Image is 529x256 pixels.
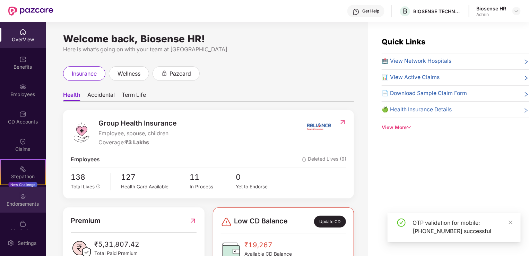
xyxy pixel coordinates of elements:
[403,7,407,15] span: B
[476,5,506,12] div: Biosense HR
[118,69,140,78] span: wellness
[382,37,425,46] span: Quick Links
[19,83,26,90] img: svg+xml;base64,PHN2ZyBpZD0iRW1wbG95ZWVzIiB4bWxucz0iaHR0cDovL3d3dy53My5vcmcvMjAwMC9zdmciIHdpZHRoPS...
[302,157,306,162] img: deleteIcon
[190,183,235,190] div: In Process
[382,105,452,114] span: 🍏 Health Insurance Details
[339,119,346,126] img: RedirectIcon
[125,139,149,146] span: ₹3 Lakhs
[71,155,100,164] span: Employees
[19,28,26,35] img: svg+xml;base64,PHN2ZyBpZD0iSG9tZSIgeG1sbnM9Imh0dHA6Ly93d3cudzMub3JnLzIwMDAvc3ZnIiB3aWR0aD0iMjAiIG...
[353,8,359,15] img: svg+xml;base64,PHN2ZyBpZD0iSGVscC0zMngzMiIgeG1sbnM9Imh0dHA6Ly93d3cudzMub3JnLzIwMDAvc3ZnIiB3aWR0aD...
[236,171,281,183] span: 0
[523,58,529,66] span: right
[302,155,346,164] span: Deleted Lives (9)
[99,118,177,129] span: Group Health Insurance
[63,45,354,54] div: Here is what’s going on with your team at [GEOGRAPHIC_DATA]
[19,111,26,118] img: svg+xml;base64,PHN2ZyBpZD0iQ0RfQWNjb3VudHMiIGRhdGEtbmFtZT0iQ0QgQWNjb3VudHMiIHhtbG5zPSJodHRwOi8vd3...
[221,216,232,228] img: svg+xml;base64,PHN2ZyBpZD0iRGFuZ2VyLTMyeDMyIiB4bWxucz0iaHR0cDovL3d3dy53My5vcmcvMjAwMC9zdmciIHdpZH...
[122,91,146,101] span: Term Life
[508,220,513,225] span: close
[7,240,14,247] img: svg+xml;base64,PHN2ZyBpZD0iU2V0dGluZy0yMHgyMCIgeG1sbnM9Imh0dHA6Ly93d3cudzMub3JnLzIwMDAvc3ZnIiB3aW...
[63,36,354,42] div: Welcome back, Biosense HR!
[190,171,235,183] span: 11
[234,216,288,228] span: Low CD Balance
[314,216,346,228] div: Update CD
[95,239,140,250] span: ₹5,31,807.42
[63,91,80,101] span: Health
[413,8,462,15] div: BIOSENSE TECHNOLOGIES PRIVATE LIMITED
[19,220,26,227] img: svg+xml;base64,PHN2ZyBpZD0iTXlfT3JkZXJzIiBkYXRhLW5hbWU9Ik15IE9yZGVycyIgeG1sbnM9Imh0dHA6Ly93d3cudz...
[476,12,506,17] div: Admin
[19,193,26,200] img: svg+xml;base64,PHN2ZyBpZD0iRW5kb3JzZW1lbnRzIiB4bWxucz0iaHR0cDovL3d3dy53My5vcmcvMjAwMC9zdmciIHdpZH...
[121,171,190,183] span: 127
[71,122,92,143] img: logo
[236,183,281,190] div: Yet to Endorse
[382,57,451,66] span: 🏥 View Network Hospitals
[382,124,529,131] div: View More
[382,89,467,98] span: 📄 Download Sample Claim Form
[514,8,519,14] img: svg+xml;base64,PHN2ZyBpZD0iRHJvcGRvd24tMzJ4MzIiIHhtbG5zPSJodHRwOi8vd3d3LnczLm9yZy8yMDAwL3N2ZyIgd2...
[382,73,440,82] span: 📊 View Active Claims
[170,69,191,78] span: pazcard
[87,91,115,101] span: Accidental
[244,240,292,250] span: ₹19,267
[16,240,38,247] div: Settings
[8,7,53,16] img: New Pazcare Logo
[407,125,411,130] span: down
[96,185,101,189] span: info-circle
[71,171,105,183] span: 138
[72,69,97,78] span: insurance
[523,107,529,114] span: right
[19,56,26,63] img: svg+xml;base64,PHN2ZyBpZD0iQmVuZWZpdHMiIHhtbG5zPSJodHRwOi8vd3d3LnczLm9yZy8yMDAwL3N2ZyIgd2lkdGg9Ij...
[397,219,406,227] span: check-circle
[71,184,95,189] span: Total Lives
[306,118,332,135] img: insurerIcon
[71,215,101,226] span: Premium
[8,182,37,187] div: New Challenge
[19,138,26,145] img: svg+xml;base64,PHN2ZyBpZD0iQ2xhaW0iIHhtbG5zPSJodHRwOi8vd3d3LnczLm9yZy8yMDAwL3N2ZyIgd2lkdGg9IjIwIi...
[161,70,167,76] div: animation
[523,91,529,98] span: right
[413,219,512,235] div: OTP validation for mobile: [PHONE_NUMBER] successful
[121,183,190,190] div: Health Card Available
[99,129,177,138] span: Employee, spouse, children
[362,8,379,14] div: Get Help
[523,75,529,82] span: right
[189,215,197,226] img: RedirectIcon
[99,138,177,147] div: Coverage:
[1,173,45,180] div: Stepathon
[19,165,26,172] img: svg+xml;base64,PHN2ZyB4bWxucz0iaHR0cDovL3d3dy53My5vcmcvMjAwMC9zdmciIHdpZHRoPSIyMSIgaGVpZ2h0PSIyMC...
